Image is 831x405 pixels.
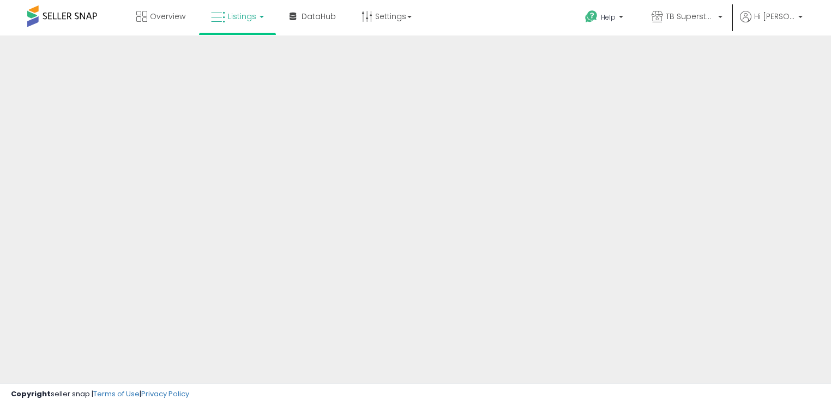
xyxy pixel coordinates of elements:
a: Hi [PERSON_NAME] [740,11,803,35]
strong: Copyright [11,389,51,399]
span: Hi [PERSON_NAME] [754,11,795,22]
a: Terms of Use [93,389,140,399]
span: DataHub [302,11,336,22]
i: Get Help [585,10,598,23]
a: Help [576,2,634,35]
a: Privacy Policy [141,389,189,399]
div: seller snap | | [11,389,189,400]
span: Help [601,13,616,22]
span: Listings [228,11,256,22]
span: Overview [150,11,185,22]
span: TB Superstore [666,11,715,22]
